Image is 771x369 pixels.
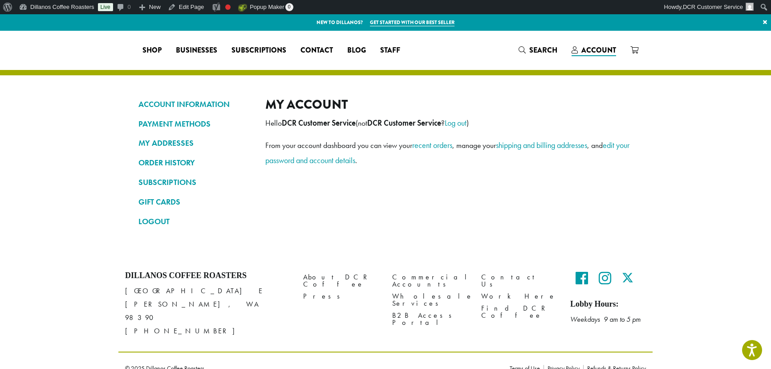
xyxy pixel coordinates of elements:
span: Staff [380,45,400,56]
span: 0 [285,3,293,11]
h5: Lobby Hours: [570,299,646,309]
a: Log out [445,118,467,128]
a: About DCR Coffee [303,271,379,290]
a: Press [303,291,379,303]
a: Get started with our best seller [370,19,454,26]
p: From your account dashboard you can view your , manage your , and . [265,138,633,168]
span: Search [529,45,557,55]
a: shipping and billing addresses [496,140,587,150]
a: Find DCR Coffee [481,303,557,322]
a: PAYMENT METHODS [138,116,252,131]
a: Shop [135,43,169,57]
a: Live [98,3,113,11]
a: Wholesale Services [392,291,468,310]
strong: DCR Customer Service [367,118,441,128]
a: MY ADDRESSES [138,135,252,151]
a: B2B Access Portal [392,310,468,329]
a: ORDER HISTORY [138,155,252,170]
span: Subscriptions [231,45,286,56]
span: Contact [300,45,333,56]
a: SUBSCRIPTIONS [138,175,252,190]
a: Contact Us [481,271,557,290]
a: Staff [373,43,407,57]
a: GIFT CARDS [138,194,252,209]
a: recent orders [412,140,452,150]
nav: Account pages [138,97,252,236]
a: Search [511,43,564,57]
p: Hello (not ? ) [265,115,633,131]
a: LOGOUT [138,214,252,229]
strong: DCR Customer Service [282,118,356,128]
span: Blog [347,45,366,56]
h2: My account [265,97,633,112]
span: Shop [142,45,162,56]
span: DCR Customer Service [683,4,743,10]
a: Commercial Accounts [392,271,468,290]
span: Businesses [176,45,217,56]
a: × [759,14,771,30]
em: Weekdays 9 am to 5 pm [570,315,641,324]
a: Work Here [481,291,557,303]
a: ACCOUNT INFORMATION [138,97,252,112]
p: [GEOGRAPHIC_DATA] E [PERSON_NAME], WA 98390 [PHONE_NUMBER] [125,284,290,338]
h4: Dillanos Coffee Roasters [125,271,290,281]
span: Account [581,45,616,55]
div: Focus keyphrase not set [225,4,231,10]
